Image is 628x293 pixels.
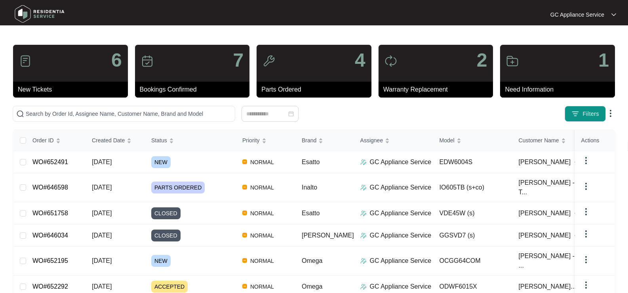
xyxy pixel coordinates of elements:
[141,55,154,67] img: icon
[519,231,571,240] span: [PERSON_NAME]
[242,136,260,145] span: Priority
[519,209,571,218] span: [PERSON_NAME]
[519,157,571,167] span: [PERSON_NAME]
[247,157,277,167] span: NORMAL
[302,136,316,145] span: Brand
[370,183,432,192] p: GC Appliance Service
[26,109,232,118] input: Search by Order Id, Assignee Name, Customer Name, Brand and Model
[606,109,615,118] img: dropdown arrow
[370,256,432,266] p: GC Appliance Service
[16,110,24,118] img: search-icon
[92,210,112,216] span: [DATE]
[247,231,277,240] span: NORMAL
[360,283,367,290] img: Assigner Icon
[519,282,576,291] span: [PERSON_NAME]...
[565,106,606,122] button: filter iconFilters
[581,229,591,239] img: dropdown arrow
[32,184,68,191] a: WO#646598
[247,282,277,291] span: NORMAL
[519,178,581,197] span: [PERSON_NAME] - T...
[571,110,579,118] img: filter icon
[92,283,112,290] span: [DATE]
[19,55,32,67] img: icon
[242,233,247,237] img: Vercel Logo
[360,136,383,145] span: Assignee
[433,224,512,247] td: GGSVD7 (s)
[581,207,591,216] img: dropdown arrow
[370,282,432,291] p: GC Appliance Service
[32,283,68,290] a: WO#652292
[519,136,559,145] span: Customer Name
[151,156,171,168] span: NEW
[433,173,512,202] td: IO605TB (s+co)
[12,2,67,26] img: residentia service logo
[302,210,320,216] span: Esatto
[477,51,487,70] p: 2
[236,130,295,151] th: Priority
[302,184,317,191] span: Inalto
[433,202,512,224] td: VDE45W (s)
[506,55,519,67] img: icon
[151,281,188,293] span: ACCEPTED
[360,210,367,216] img: Assigner Icon
[18,85,128,94] p: New Tickets
[519,251,581,270] span: [PERSON_NAME] - ...
[302,283,322,290] span: Omega
[512,130,592,151] th: Customer Name
[32,159,68,165] a: WO#652491
[242,211,247,215] img: Vercel Logo
[550,11,604,19] p: GC Appliance Service
[92,257,112,264] span: [DATE]
[151,230,181,241] span: CLOSED
[433,247,512,276] td: OCGG64COM
[575,130,615,151] th: Actions
[383,85,493,94] p: Warranty Replacement
[32,136,54,145] span: Order ID
[247,209,277,218] span: NORMAL
[581,156,591,165] img: dropdown arrow
[440,136,455,145] span: Model
[32,210,68,216] a: WO#651758
[581,182,591,191] img: dropdown arrow
[32,257,68,264] a: WO#652195
[295,130,354,151] th: Brand
[151,136,167,145] span: Status
[611,13,616,17] img: dropdown arrow
[145,130,236,151] th: Status
[360,258,367,264] img: Assigner Icon
[582,110,599,118] span: Filters
[92,232,112,239] span: [DATE]
[581,280,591,290] img: dropdown arrow
[370,231,432,240] p: GC Appliance Service
[242,258,247,263] img: Vercel Logo
[233,51,244,70] p: 7
[598,51,609,70] p: 1
[433,130,512,151] th: Model
[26,130,86,151] th: Order ID
[360,184,367,191] img: Assigner Icon
[354,130,433,151] th: Assignee
[242,185,247,190] img: Vercel Logo
[433,151,512,173] td: EDW6004S
[360,232,367,239] img: Assigner Icon
[32,232,68,239] a: WO#646034
[370,157,432,167] p: GC Appliance Service
[263,55,275,67] img: icon
[302,159,320,165] span: Esatto
[355,51,365,70] p: 4
[111,51,122,70] p: 6
[242,159,247,164] img: Vercel Logo
[86,130,145,151] th: Created Date
[370,209,432,218] p: GC Appliance Service
[92,159,112,165] span: [DATE]
[151,207,181,219] span: CLOSED
[302,257,322,264] span: Omega
[261,85,371,94] p: Parts Ordered
[302,232,354,239] span: [PERSON_NAME]
[360,159,367,165] img: Assigner Icon
[140,85,250,94] p: Bookings Confirmed
[242,284,247,289] img: Vercel Logo
[581,255,591,264] img: dropdown arrow
[151,255,171,267] span: NEW
[247,256,277,266] span: NORMAL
